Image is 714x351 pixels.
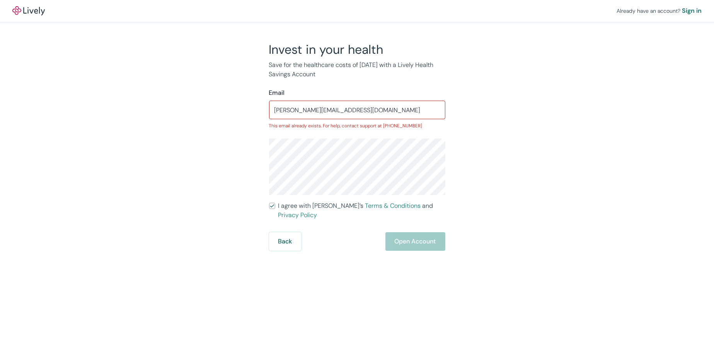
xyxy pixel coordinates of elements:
a: LivelyLively [12,6,45,15]
label: Email [269,88,285,98]
img: Lively [12,6,45,15]
a: Sign in [682,6,702,15]
h2: Invest in your health [269,42,445,57]
div: Already have an account? [617,6,702,15]
a: Privacy Policy [278,211,317,219]
button: Back [269,232,302,251]
a: Terms & Conditions [365,202,421,210]
p: Save for the healthcare costs of [DATE] with a Lively Health Savings Account [269,60,445,79]
p: This email already exists. For help, contact support at [PHONE_NUMBER] [269,122,445,129]
span: I agree with [PERSON_NAME]’s and [278,201,445,220]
